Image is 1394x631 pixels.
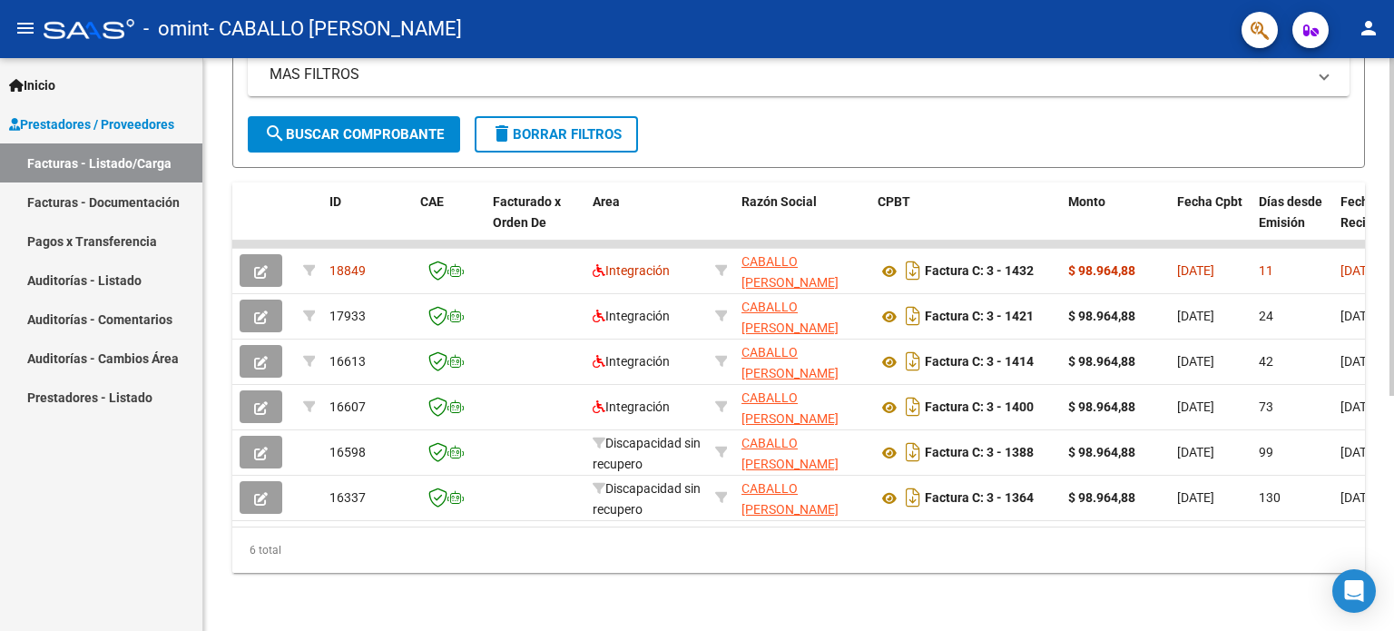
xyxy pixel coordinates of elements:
span: Integración [593,309,670,323]
mat-icon: delete [491,123,513,144]
span: 130 [1259,490,1281,505]
span: 16337 [329,490,366,505]
div: 27356554871 [741,342,863,380]
span: CPBT [878,194,910,209]
i: Descargar documento [901,301,925,330]
span: 73 [1259,399,1273,414]
datatable-header-cell: CPBT [870,182,1061,262]
span: Razón Social [741,194,817,209]
span: [DATE] [1177,445,1214,459]
button: Buscar Comprobante [248,116,460,153]
span: CABALLO [PERSON_NAME] [741,481,839,517]
span: Discapacidad sin recupero [593,481,701,517]
span: Discapacidad sin recupero [593,436,701,471]
span: [DATE] [1177,490,1214,505]
div: 27356554871 [741,251,863,290]
strong: Factura C: 3 - 1421 [925,310,1034,324]
i: Descargar documento [901,438,925,467]
mat-panel-title: MAS FILTROS [270,64,1306,84]
span: - omint [143,9,209,49]
span: Inicio [9,75,55,95]
span: [DATE] [1177,309,1214,323]
span: 24 [1259,309,1273,323]
span: [DATE] [1177,263,1214,278]
datatable-header-cell: Razón Social [734,182,870,262]
strong: $ 98.964,88 [1068,354,1135,369]
strong: Factura C: 3 - 1364 [925,491,1034,506]
strong: Factura C: 3 - 1388 [925,446,1034,460]
span: 42 [1259,354,1273,369]
mat-icon: search [264,123,286,144]
datatable-header-cell: Facturado x Orden De [486,182,585,262]
span: 16607 [329,399,366,414]
mat-icon: menu [15,17,36,39]
span: - CABALLO [PERSON_NAME] [209,9,462,49]
span: [DATE] [1177,354,1214,369]
strong: $ 98.964,88 [1068,309,1135,323]
strong: Factura C: 3 - 1414 [925,355,1034,370]
span: Integración [593,354,670,369]
strong: $ 98.964,88 [1068,490,1135,505]
span: 16613 [329,354,366,369]
datatable-header-cell: ID [322,182,413,262]
span: Borrar Filtros [491,126,622,143]
span: 18849 [329,263,366,278]
span: Buscar Comprobante [264,126,444,143]
datatable-header-cell: Monto [1061,182,1170,262]
span: CABALLO [PERSON_NAME] [741,436,839,471]
span: Integración [593,263,670,278]
div: 27356554871 [741,433,863,471]
span: [DATE] [1340,445,1378,459]
span: Area [593,194,620,209]
span: 16598 [329,445,366,459]
span: [DATE] [1340,309,1378,323]
span: [DATE] [1177,399,1214,414]
i: Descargar documento [901,256,925,285]
i: Descargar documento [901,483,925,512]
span: 99 [1259,445,1273,459]
span: CABALLO [PERSON_NAME] [741,300,839,335]
span: Facturado x Orden De [493,194,561,230]
span: Fecha Recibido [1340,194,1391,230]
strong: $ 98.964,88 [1068,445,1135,459]
div: Open Intercom Messenger [1332,569,1376,613]
i: Descargar documento [901,347,925,376]
span: 11 [1259,263,1273,278]
span: CAE [420,194,444,209]
strong: Factura C: 3 - 1400 [925,400,1034,415]
span: 17933 [329,309,366,323]
mat-expansion-panel-header: MAS FILTROS [248,53,1350,96]
span: [DATE] [1340,490,1378,505]
span: Prestadores / Proveedores [9,114,174,134]
button: Borrar Filtros [475,116,638,153]
span: CABALLO [PERSON_NAME] [741,390,839,426]
span: Fecha Cpbt [1177,194,1242,209]
span: CABALLO [PERSON_NAME] [741,254,839,290]
span: [DATE] [1340,399,1378,414]
div: 6 total [232,527,1365,573]
strong: Factura C: 3 - 1432 [925,264,1034,279]
span: Integración [593,399,670,414]
span: Monto [1068,194,1105,209]
div: 27356554871 [741,297,863,335]
strong: $ 98.964,88 [1068,399,1135,414]
span: ID [329,194,341,209]
i: Descargar documento [901,392,925,421]
div: 27356554871 [741,478,863,517]
datatable-header-cell: CAE [413,182,486,262]
span: [DATE] [1340,263,1378,278]
mat-icon: person [1358,17,1379,39]
strong: $ 98.964,88 [1068,263,1135,278]
div: 27356554871 [741,388,863,426]
datatable-header-cell: Días desde Emisión [1252,182,1333,262]
span: [DATE] [1340,354,1378,369]
datatable-header-cell: Fecha Cpbt [1170,182,1252,262]
span: Días desde Emisión [1259,194,1322,230]
datatable-header-cell: Area [585,182,708,262]
span: CABALLO [PERSON_NAME] [741,345,839,380]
